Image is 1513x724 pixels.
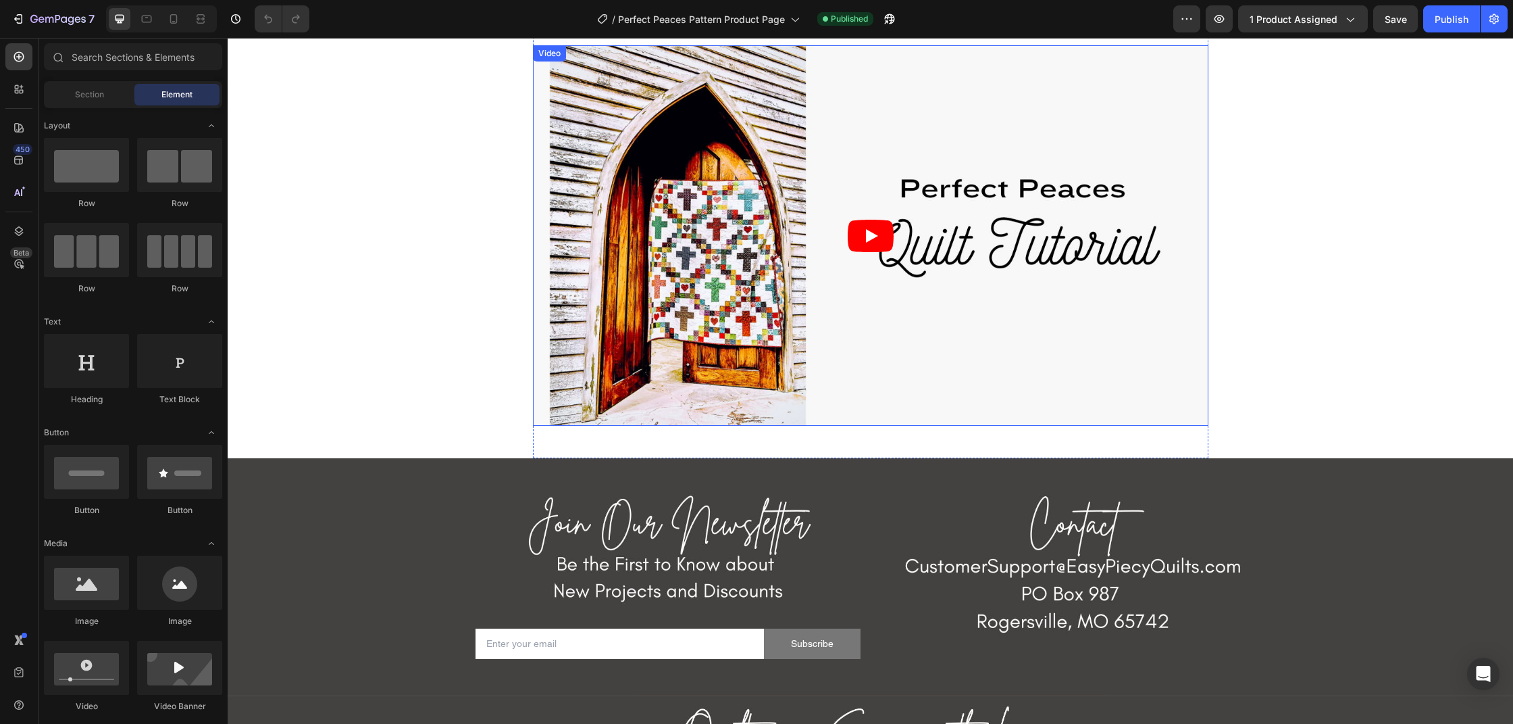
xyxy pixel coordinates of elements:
[248,437,634,591] img: gempages_480370462149313570-5c1e16e3-e5e7-4096-8f8b-5e8fdfb4c84b.jpg
[536,591,633,621] button: Subscribe
[137,700,222,713] div: Video Banner
[201,115,222,137] span: Toggle open
[228,38,1513,724] iframe: Design area
[44,120,70,132] span: Layout
[1250,12,1337,26] span: 1 product assigned
[10,247,32,258] div: Beta
[137,615,222,627] div: Image
[1423,5,1480,32] button: Publish
[620,182,666,214] button: Play
[5,5,101,32] button: 7
[44,43,222,70] input: Search Sections & Elements
[1467,658,1499,690] div: Open Intercom Messenger
[1385,14,1407,25] span: Save
[75,89,104,101] span: Section
[652,452,1038,606] img: gempages_480370462149313570-0f73ba23-4b3f-496c-8828-f4d5d5b93750.jpg
[201,533,222,554] span: Toggle open
[612,12,615,26] span: /
[44,393,129,406] div: Heading
[308,9,336,22] div: Video
[161,89,193,101] span: Element
[44,537,68,550] span: Media
[137,283,222,295] div: Row
[44,427,69,439] span: Button
[137,197,222,210] div: Row
[201,311,222,333] span: Toggle open
[563,599,606,613] div: Subscribe
[1238,5,1368,32] button: 1 product assigned
[44,700,129,713] div: Video
[201,422,222,443] span: Toggle open
[831,13,868,25] span: Published
[44,283,129,295] div: Row
[88,11,95,27] p: 7
[13,144,32,155] div: 450
[44,316,61,328] span: Text
[44,197,129,210] div: Row
[618,12,785,26] span: Perfect Peaces Pattern Product Page
[1435,12,1468,26] div: Publish
[248,591,537,621] input: Enter your email
[137,393,222,406] div: Text Block
[1373,5,1418,32] button: Save
[255,5,309,32] div: Undo/Redo
[44,504,129,516] div: Button
[44,615,129,627] div: Image
[137,504,222,516] div: Button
